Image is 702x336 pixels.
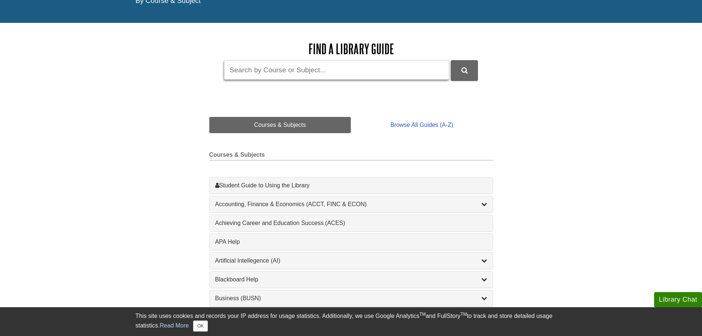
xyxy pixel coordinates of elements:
[215,256,487,265] a: Artificial Intellegence (AI)
[215,294,487,303] a: Business (BUSN)
[654,292,702,307] button: Library Chat
[419,312,426,317] sup: TM
[193,321,207,332] button: Close
[160,322,189,329] a: Read More
[215,238,487,246] a: APA Help
[215,275,487,284] a: Blackboard Help
[461,312,467,317] sup: TM
[351,117,493,133] a: Browse All Guides (A-Z)
[215,200,487,209] a: Accounting, Finance & Economics (ACCT, FINC & ECON)
[209,152,493,160] h2: Courses & Subjects
[136,312,567,332] div: This site uses cookies and records your IP address for usage statistics. Additionally, we use Goo...
[209,117,351,133] a: Courses & Subjects
[461,67,468,74] i: Search Library Guides
[215,219,487,228] a: Achieving Career and Education Success (ACES)
[209,41,493,56] h2: Find a Library Guide
[215,181,487,190] a: Student Guide to Using the Library
[224,60,449,80] input: Search by Course or Subject...
[451,60,478,80] button: DU Library Guides Search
